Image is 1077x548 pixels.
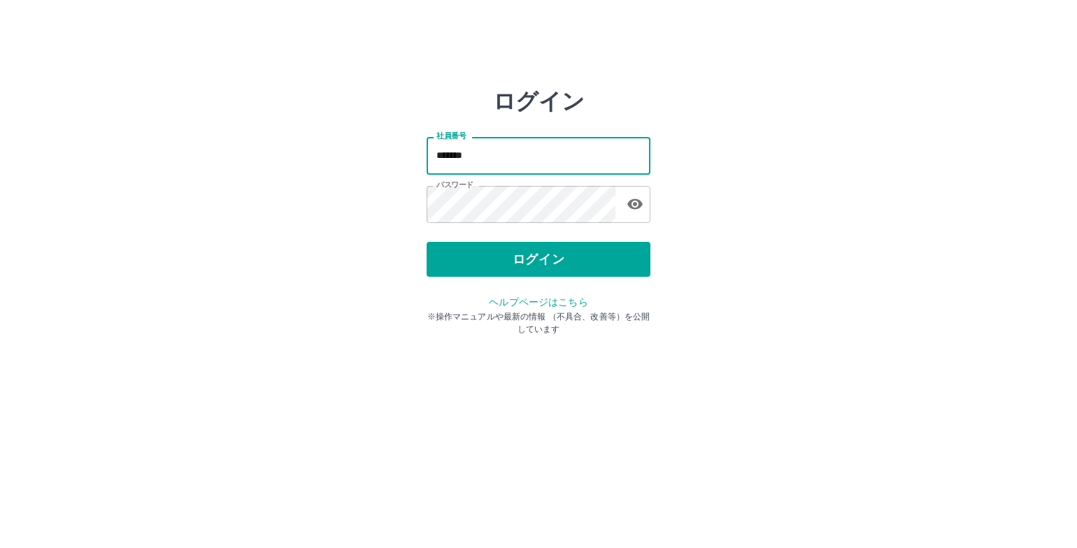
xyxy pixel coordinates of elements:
button: ログイン [427,242,650,277]
label: 社員番号 [436,131,466,141]
h2: ログイン [493,88,585,115]
a: ヘルプページはこちら [489,296,587,308]
label: パスワード [436,180,473,190]
p: ※操作マニュアルや最新の情報 （不具合、改善等）を公開しています [427,310,650,336]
